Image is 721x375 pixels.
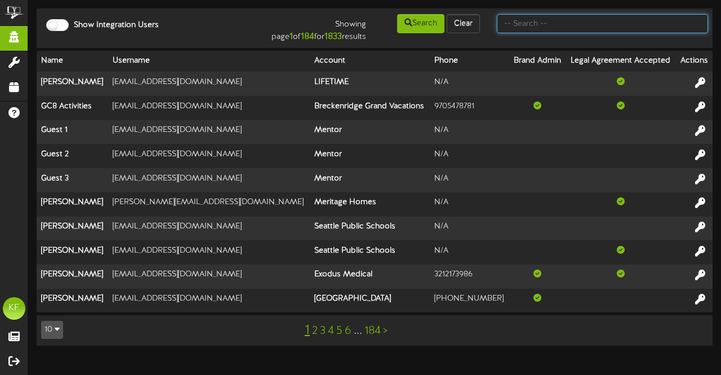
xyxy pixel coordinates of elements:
[3,297,25,320] div: KF
[108,168,310,192] td: [EMAIL_ADDRESS][DOMAIN_NAME]
[261,13,375,43] div: Showing page of for results
[37,240,108,264] th: [PERSON_NAME]
[310,264,430,289] th: Exodus Medical
[37,120,108,144] th: Guest 1
[108,144,310,168] td: [EMAIL_ADDRESS][DOMAIN_NAME]
[108,289,310,312] td: [EMAIL_ADDRESS][DOMAIN_NAME]
[310,120,430,144] th: Mentor
[310,96,430,120] th: Breckenridge Grand Vacations
[430,72,509,96] td: N/A
[364,325,381,337] a: 184
[566,51,676,72] th: Legal Agreement Accepted
[310,168,430,192] th: Mentor
[447,14,480,33] button: Clear
[37,168,108,192] th: Guest 3
[324,32,342,42] strong: 1833
[37,264,108,289] th: [PERSON_NAME]
[37,192,108,217] th: [PERSON_NAME]
[310,217,430,241] th: Seattle Public Schools
[430,289,509,312] td: [PHONE_NUMBER]
[108,96,310,120] td: [EMAIL_ADDRESS][DOMAIN_NAME]
[430,96,509,120] td: 9705478781
[37,72,108,96] th: [PERSON_NAME]
[65,20,159,31] label: Show Integration Users
[290,32,293,42] strong: 1
[310,289,430,312] th: [GEOGRAPHIC_DATA]
[675,51,713,72] th: Actions
[310,192,430,217] th: Meritage Homes
[397,14,444,33] button: Search
[430,192,509,217] td: N/A
[383,325,388,337] a: >
[497,14,708,33] input: -- Search --
[108,51,310,72] th: Username
[430,264,509,289] td: 3212173986
[37,51,108,72] th: Name
[37,144,108,168] th: Guest 2
[345,325,351,337] a: 6
[310,51,430,72] th: Account
[108,264,310,289] td: [EMAIL_ADDRESS][DOMAIN_NAME]
[301,32,314,42] strong: 184
[336,325,342,337] a: 5
[430,168,509,192] td: N/A
[312,325,318,337] a: 2
[108,120,310,144] td: [EMAIL_ADDRESS][DOMAIN_NAME]
[328,325,334,337] a: 4
[37,289,108,312] th: [PERSON_NAME]
[305,323,310,338] a: 1
[354,325,362,337] a: ...
[310,240,430,264] th: Seattle Public Schools
[430,120,509,144] td: N/A
[320,325,326,337] a: 3
[509,51,566,72] th: Brand Admin
[108,192,310,217] td: [PERSON_NAME][EMAIL_ADDRESS][DOMAIN_NAME]
[37,217,108,241] th: [PERSON_NAME]
[108,217,310,241] td: [EMAIL_ADDRESS][DOMAIN_NAME]
[430,217,509,241] td: N/A
[37,96,108,120] th: GC8 Activities
[430,240,509,264] td: N/A
[430,51,509,72] th: Phone
[41,321,63,339] button: 10
[108,240,310,264] td: [EMAIL_ADDRESS][DOMAIN_NAME]
[430,144,509,168] td: N/A
[310,144,430,168] th: Mentor
[310,72,430,96] th: LIFETIME
[108,72,310,96] td: [EMAIL_ADDRESS][DOMAIN_NAME]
